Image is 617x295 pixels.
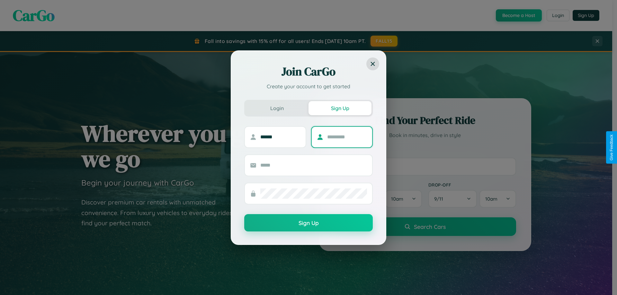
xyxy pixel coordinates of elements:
[246,101,308,115] button: Login
[308,101,371,115] button: Sign Up
[244,82,373,90] p: Create your account to get started
[609,134,614,161] div: Give Feedback
[244,64,373,79] h2: Join CarGo
[244,214,373,231] button: Sign Up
